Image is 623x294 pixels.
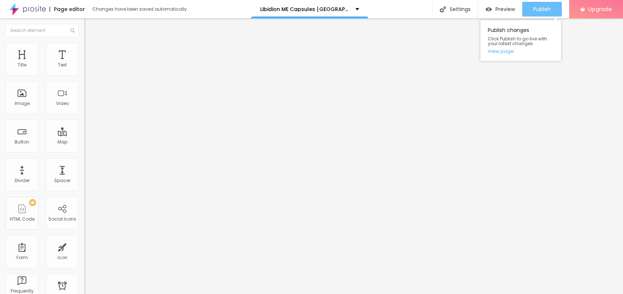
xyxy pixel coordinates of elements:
input: Search element [5,24,79,37]
div: Divider [15,178,30,183]
div: Page editor [49,7,85,12]
div: Image [15,101,30,106]
div: Map [58,139,67,145]
div: HTML Code [10,217,34,222]
img: Icone [440,6,446,12]
div: Text [58,62,67,68]
span: Preview [495,6,515,12]
img: Icone [70,28,75,33]
div: Title [18,62,26,68]
a: View page [488,49,554,54]
img: view-1.svg [486,6,492,12]
button: Preview [478,2,522,17]
div: Button [15,139,29,145]
div: Publish changes [480,20,561,61]
span: Upgrade [588,6,612,12]
span: Publish [533,6,551,12]
div: Form [16,255,28,260]
div: Icon [58,255,67,260]
div: Spacer [54,178,70,183]
div: Social Icons [48,217,76,222]
span: Click Publish to go live with your latest changes. [488,36,554,46]
iframe: Editor [84,18,623,294]
div: Video [56,101,69,106]
p: Libidion ME Capsules [GEOGRAPHIC_DATA] [260,7,350,12]
div: Changes have been saved automatically [92,7,187,11]
button: Publish [522,2,562,17]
